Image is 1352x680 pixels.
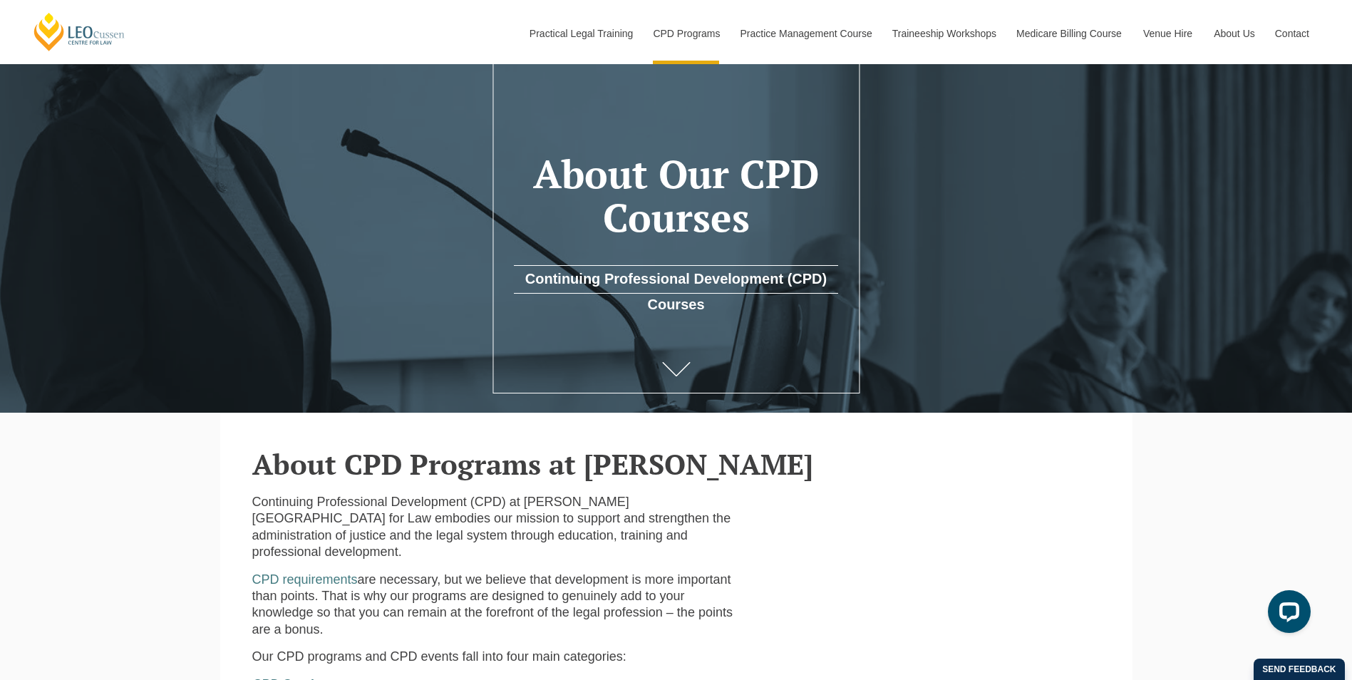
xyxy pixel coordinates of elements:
a: Practice Management Course [730,3,882,64]
h2: About CPD Programs at [PERSON_NAME] [252,448,1100,480]
a: Venue Hire [1132,3,1203,64]
a: Medicare Billing Course [1006,3,1132,64]
a: About Us [1203,3,1264,64]
a: Continuing Professional Development (CPD) Courses [514,265,838,294]
h1: About Our CPD Courses [514,153,838,239]
p: Continuing Professional Development (CPD) at [PERSON_NAME][GEOGRAPHIC_DATA] for Law embodies our ... [252,494,738,561]
iframe: LiveChat chat widget [1256,584,1316,644]
a: Traineeship Workshops [882,3,1006,64]
a: CPD requirements [252,572,358,587]
p: Our CPD programs and CPD events fall into four main categories: [252,649,738,665]
a: Practical Legal Training [519,3,643,64]
p: are necessary, but we believe that development is more important than points. That is why our pro... [252,572,738,639]
a: Contact [1264,3,1320,64]
a: CPD Programs [642,3,729,64]
a: [PERSON_NAME] Centre for Law [32,11,127,52]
